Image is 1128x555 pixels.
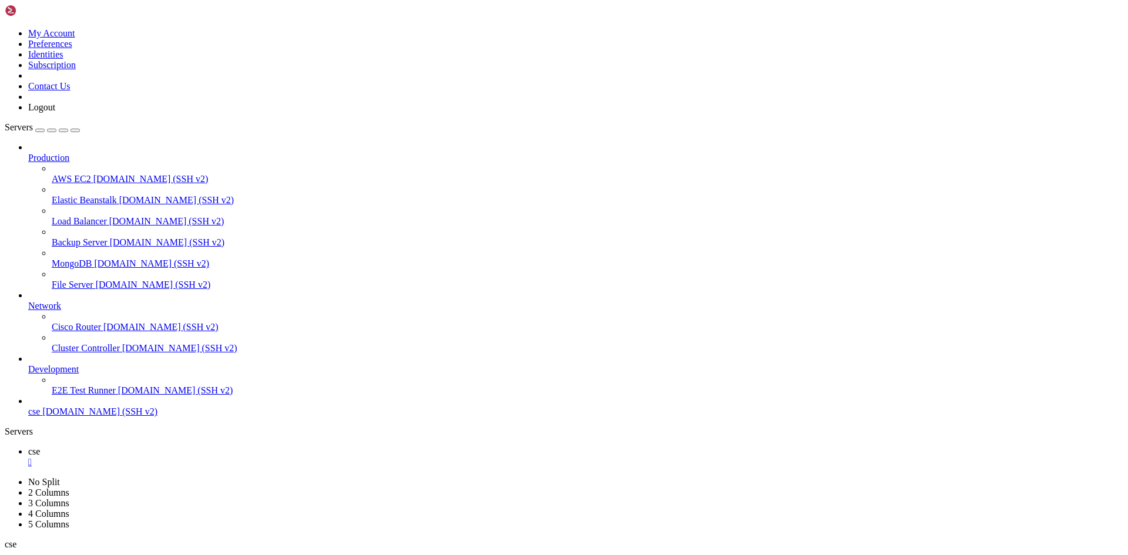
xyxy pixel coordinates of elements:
[28,519,69,529] a: 5 Columns
[5,75,975,85] x-row: Department of Computer Science and Engineering
[52,280,1123,290] a: File Server [DOMAIN_NAME] (SSH v2)
[52,332,1123,354] li: Cluster Controller [DOMAIN_NAME] (SSH v2)
[28,81,70,91] a: Contact Us
[28,446,40,456] span: cse
[52,280,93,290] span: File Server
[118,385,233,395] span: [DOMAIN_NAME] (SSH v2)
[52,237,1123,248] a: Backup Server [DOMAIN_NAME] (SSH v2)
[52,269,1123,290] li: File Server [DOMAIN_NAME] (SSH v2)
[5,125,975,134] x-row: [[URL][DOMAIN_NAME]]
[5,426,1123,437] div: Servers
[28,446,1123,467] a: cse
[28,153,1123,163] a: Production
[52,216,1123,227] a: Load Balancer [DOMAIN_NAME] (SSH v2)
[5,5,72,16] img: Shellngn
[5,539,16,549] span: cse
[28,509,69,519] a: 4 Columns
[28,396,1123,417] li: cse [DOMAIN_NAME] (SSH v2)
[52,343,1123,354] a: Cluster Controller [DOMAIN_NAME] (SSH v2)
[28,39,72,49] a: Preferences
[28,49,63,59] a: Identities
[28,301,61,311] span: Network
[52,322,101,332] span: Cisco Router
[52,195,117,205] span: Elastic Beanstalk
[52,385,116,395] span: E2E Test Runner
[28,406,1123,417] a: cse [DOMAIN_NAME] (SSH v2)
[5,224,975,234] x-row: <myHome>
[119,195,234,205] span: [DOMAIN_NAME] (SSH v2)
[5,25,975,35] x-row: Department of Computer Science and Engineering
[110,237,225,247] span: [DOMAIN_NAME] (SSH v2)
[5,122,33,132] span: Servers
[52,375,1123,396] li: E2E Test Runner [DOMAIN_NAME] (SSH v2)
[28,102,55,112] a: Logout
[28,498,69,508] a: 3 Columns
[49,224,54,234] div: (9, 22)
[5,55,975,65] x-row: Last login: [DATE] from [TECHNICAL_ID]
[52,322,1123,332] a: Cisco Router [DOMAIN_NAME] (SSH v2)
[52,258,1123,269] a: MongoDB [DOMAIN_NAME] (SSH v2)
[28,477,60,487] a: No Split
[94,258,209,268] span: [DOMAIN_NAME] (SSH v2)
[42,406,157,416] span: [DOMAIN_NAME] (SSH v2)
[28,290,1123,354] li: Network
[28,406,40,416] span: cse
[28,153,69,163] span: Production
[5,5,975,15] x-row: Linux nile 3.2.0-4-amd64 #1 SMP Debian 3.2.60-1+deb7u3 x86_64
[52,174,91,184] span: AWS EC2
[109,216,224,226] span: [DOMAIN_NAME] (SSH v2)
[52,184,1123,206] li: Elastic Beanstalk [DOMAIN_NAME] (SSH v2)
[52,163,1123,184] li: AWS EC2 [DOMAIN_NAME] (SSH v2)
[5,85,975,95] x-row: The [GEOGRAPHIC_DATA]
[28,301,1123,311] a: Network
[52,174,1123,184] a: AWS EC2 [DOMAIN_NAME] (SSH v2)
[28,487,69,497] a: 2 Columns
[28,142,1123,290] li: Production
[28,457,1123,467] a: 
[52,206,1123,227] li: Load Balancer [DOMAIN_NAME] (SSH v2)
[93,174,209,184] span: [DOMAIN_NAME] (SSH v2)
[5,35,975,45] x-row: The [GEOGRAPHIC_DATA]
[5,164,975,174] x-row: * No unauthorized access is allowed.
[5,174,975,184] x-row: * SSH/rlogin/telnet to internal w/s now!
[96,280,211,290] span: [DOMAIN_NAME] (SSH v2)
[52,248,1123,269] li: MongoDB [DOMAIN_NAME] (SSH v2)
[52,237,108,247] span: Backup Server
[28,28,75,38] a: My Account
[52,227,1123,248] li: Backup Server [DOMAIN_NAME] (SSH v2)
[5,154,975,164] x-row: * Dedicated to users of the department only.
[52,311,1123,332] li: Cisco Router [DOMAIN_NAME] (SSH v2)
[28,354,1123,396] li: Development
[5,122,80,132] a: Servers
[5,105,975,115] x-row: | myHome | L o g i n g a t e w a y
[52,258,92,268] span: MongoDB
[122,343,237,353] span: [DOMAIN_NAME] (SSH v2)
[28,60,76,70] a: Subscription
[52,343,120,353] span: Cluster Controller
[28,364,79,374] span: Development
[103,322,219,332] span: [DOMAIN_NAME] (SSH v2)
[5,134,975,144] x-row: Enquiry: [EMAIL_ADDRESS][DOMAIN_NAME]
[28,364,1123,375] a: Development
[52,385,1123,396] a: E2E Test Runner [DOMAIN_NAME] (SSH v2)
[5,115,975,125] x-row: ......................................
[52,216,107,226] span: Load Balancer
[52,195,1123,206] a: Elastic Beanstalk [DOMAIN_NAME] (SSH v2)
